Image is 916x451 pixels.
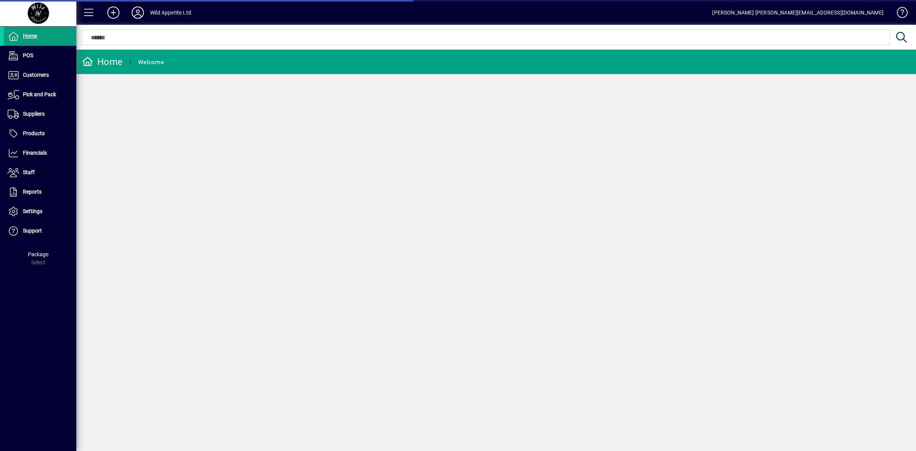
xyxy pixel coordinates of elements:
[23,150,47,156] span: Financials
[23,130,45,136] span: Products
[23,91,56,97] span: Pick and Pack
[23,169,35,175] span: Staff
[712,6,884,19] div: [PERSON_NAME] [PERSON_NAME][EMAIL_ADDRESS][DOMAIN_NAME]
[4,46,76,65] a: POS
[23,52,33,58] span: POS
[4,66,76,85] a: Customers
[4,163,76,182] a: Staff
[4,183,76,202] a: Reports
[23,72,49,78] span: Customers
[4,124,76,143] a: Products
[23,111,45,117] span: Suppliers
[138,56,164,68] div: Welcome
[23,208,42,214] span: Settings
[23,33,37,39] span: Home
[23,189,42,195] span: Reports
[4,144,76,163] a: Financials
[4,105,76,124] a: Suppliers
[101,6,126,19] button: Add
[126,6,150,19] button: Profile
[82,56,123,68] div: Home
[4,221,76,241] a: Support
[891,2,906,26] a: Knowledge Base
[4,85,76,104] a: Pick and Pack
[150,6,191,19] div: Wild Appetite Ltd
[28,251,48,257] span: Package
[4,202,76,221] a: Settings
[23,228,42,234] span: Support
